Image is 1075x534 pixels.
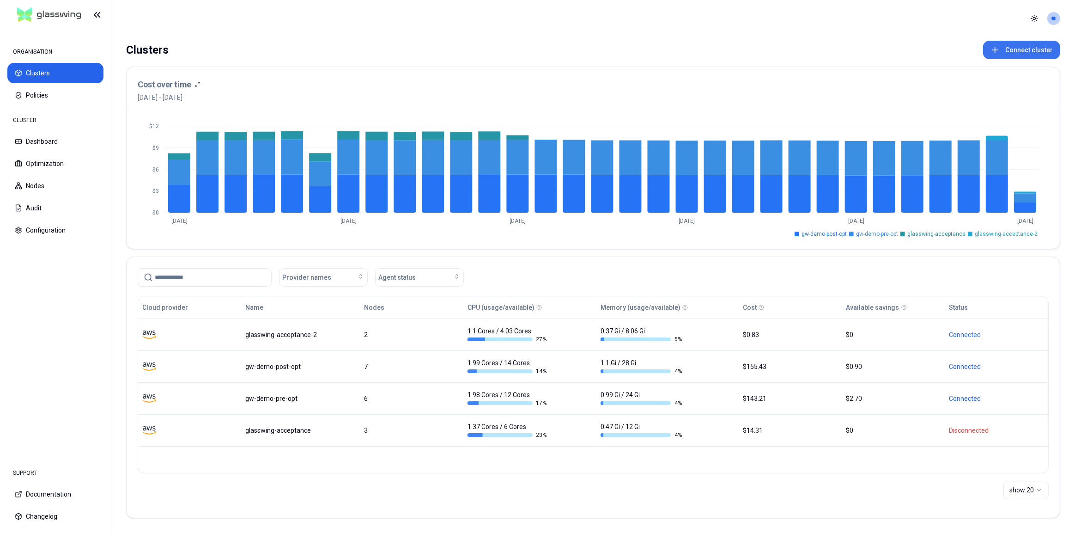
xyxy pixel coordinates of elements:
[152,209,159,216] tspan: $0
[138,78,191,91] h3: Cost over time
[468,422,549,439] div: 1.37 Cores / 6 Cores
[138,93,200,102] span: [DATE] - [DATE]
[468,336,549,343] div: 27 %
[743,330,838,339] div: $0.83
[468,390,549,407] div: 1.98 Cores / 12 Cores
[7,111,103,129] div: CLUSTER
[856,230,898,238] span: gw-demo-pre-opt
[245,298,263,317] button: Name
[846,394,941,403] div: $2.70
[949,362,1044,371] div: Connected
[375,268,464,287] button: Agent status
[7,198,103,218] button: Audit
[1017,218,1033,224] tspan: [DATE]
[601,431,682,439] div: 4 %
[142,360,156,374] img: aws
[7,153,103,174] button: Optimization
[245,362,356,371] div: gw-demo-post-opt
[679,218,695,224] tspan: [DATE]
[171,218,188,224] tspan: [DATE]
[378,273,416,282] span: Agent status
[152,145,159,151] tspan: $9
[846,298,899,317] button: Available savings
[468,326,549,343] div: 1.1 Cores / 4.03 Cores
[510,218,526,224] tspan: [DATE]
[364,298,385,317] button: Nodes
[7,464,103,482] div: SUPPORT
[282,273,331,282] span: Provider names
[601,358,682,375] div: 1.1 Gi / 28 Gi
[7,85,103,105] button: Policies
[152,166,159,173] tspan: $6
[364,426,459,435] div: 3
[601,399,682,407] div: 4 %
[975,230,1038,238] span: glasswing-acceptance-2
[601,422,682,439] div: 0.47 Gi / 12 Gi
[7,176,103,196] button: Nodes
[7,220,103,240] button: Configuration
[601,298,680,317] button: Memory (usage/available)
[743,394,838,403] div: $143.21
[846,330,941,339] div: $0
[601,368,682,375] div: 4 %
[142,328,156,342] img: aws
[364,394,459,403] div: 6
[364,330,459,339] div: 2
[802,230,847,238] span: gw-demo-post-opt
[7,43,103,61] div: ORGANISATION
[340,218,357,224] tspan: [DATE]
[468,431,549,439] div: 23 %
[468,298,534,317] button: CPU (usage/available)
[7,131,103,152] button: Dashboard
[364,362,459,371] div: 7
[468,358,549,375] div: 1.99 Cores / 14 Cores
[7,506,103,527] button: Changelog
[142,424,156,437] img: aws
[743,426,838,435] div: $14.31
[743,298,757,317] button: Cost
[7,484,103,504] button: Documentation
[983,41,1060,59] button: Connect cluster
[907,230,966,238] span: glasswing-acceptance
[601,336,682,343] div: 5 %
[7,63,103,83] button: Clusters
[13,4,85,26] img: GlassWing
[949,394,1044,403] div: Connected
[245,394,356,403] div: gw-demo-pre-opt
[149,123,159,129] tspan: $12
[245,330,356,339] div: glasswing-acceptance-2
[142,298,188,317] button: Cloud provider
[126,41,169,59] div: Clusters
[279,268,368,287] button: Provider names
[949,426,1044,435] div: Disconnected
[601,326,682,343] div: 0.37 Gi / 8.06 Gi
[743,362,838,371] div: $155.43
[152,188,159,194] tspan: $3
[245,426,356,435] div: glasswing-acceptance
[846,362,941,371] div: $0.90
[848,218,864,224] tspan: [DATE]
[949,330,1044,339] div: Connected
[846,426,941,435] div: $0
[468,399,549,407] div: 17 %
[601,390,682,407] div: 0.99 Gi / 24 Gi
[949,303,968,312] div: Status
[142,392,156,405] img: aws
[468,368,549,375] div: 14 %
